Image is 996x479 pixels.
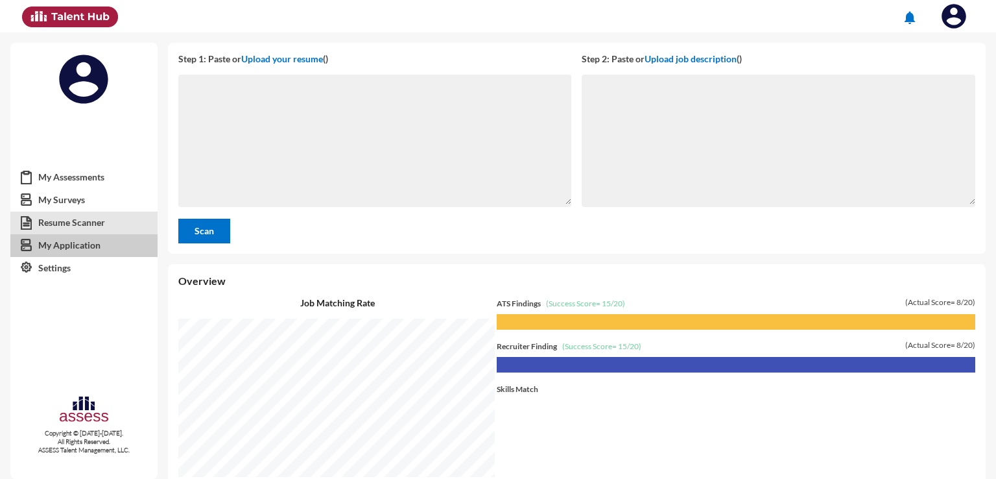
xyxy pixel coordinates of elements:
[10,234,158,257] a: My Application
[178,275,975,287] p: Overview
[905,340,975,350] span: (Actual Score= 8/20)
[905,297,975,307] span: (Actual Score= 8/20)
[10,429,158,454] p: Copyright © [DATE]-[DATE]. All Rights Reserved. ASSESS Talent Management, LLC.
[178,219,230,243] button: Scan
[497,341,557,351] span: Recruiter Finding
[902,10,918,25] mat-icon: notifications
[58,53,110,105] img: defaultimage.svg
[195,225,214,236] span: Scan
[546,299,625,308] span: (Success Score= 15/20)
[178,53,572,64] p: Step 1: Paste or ()
[10,188,158,212] a: My Surveys
[58,395,110,426] img: assesscompany-logo.png
[10,166,158,189] a: My Assessments
[562,341,641,351] span: (Success Score= 15/20)
[241,53,323,64] span: Upload your resume
[497,384,538,394] span: Skills Match
[10,211,158,234] a: Resume Scanner
[178,297,497,308] p: Job Matching Rate
[645,53,737,64] span: Upload job description
[582,53,975,64] p: Step 2: Paste or ()
[497,299,541,308] span: ATS Findings
[10,256,158,280] a: Settings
